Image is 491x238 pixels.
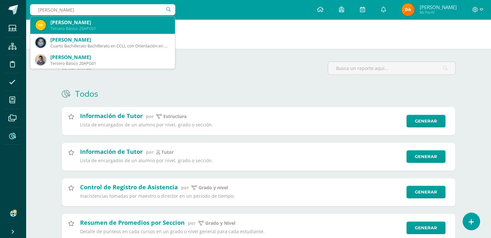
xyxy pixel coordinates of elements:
img: 82a5943632aca8211823fb2e9800a6c1.png [402,3,414,16]
span: por [146,113,154,119]
div: Tercero Básico 20APG01 [50,61,170,66]
a: Generar [406,186,445,198]
a: Generar [406,222,445,234]
p: estructura [163,114,187,119]
span: por [188,220,196,226]
p: Tutor [161,149,174,155]
p: Lista de encargados de un alumno por nivel, grado o sección. [80,158,402,164]
span: Mi Perfil [419,10,456,15]
img: 46b33f428fc03084e112d09570e3385b.png [36,20,46,30]
div: Tercero Básico 25APV01 [50,26,170,31]
p: Lista de encargados de un alumno por nivel, grado o sección. [80,122,402,128]
h2: Control de Registro de Asistencia [80,183,178,191]
div: [PERSON_NAME] [50,19,170,26]
a: Generar [406,115,445,127]
input: Busca un reporte aquí... [328,62,455,74]
p: grado y nivel [199,185,228,191]
img: 64c9ef6995fa59b18dd1b8770f3f706b.png [36,55,46,65]
h1: Todos [75,88,98,99]
div: Cuarto Bachillerato Bachillerato en CCLL con Orientación en Diseño Gráfico 2016000046 [50,43,170,49]
label: 66 reportes [62,62,322,75]
img: 2859e898e4675f56e49fdff0bde542a9.png [36,37,46,48]
h2: Información de Tutor [80,112,143,120]
div: [PERSON_NAME] [50,54,170,61]
h2: Resumen de Promedios por Seccion [80,219,185,226]
input: Busca un usuario... [30,4,175,15]
p: Inacistencias tomadas por maestro o director en un periodo de tiempo. [80,193,402,199]
p: Grado y Nivel [205,220,235,226]
p: Detalle de punteos en cada cursos en un grado o nivel general para cada estudiante. [80,229,402,234]
span: por [181,184,189,191]
span: por [146,149,154,155]
a: Generar [406,150,445,163]
div: [PERSON_NAME] [50,36,170,43]
h2: Información de Tutor [80,148,143,155]
span: [PERSON_NAME] [419,4,456,10]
